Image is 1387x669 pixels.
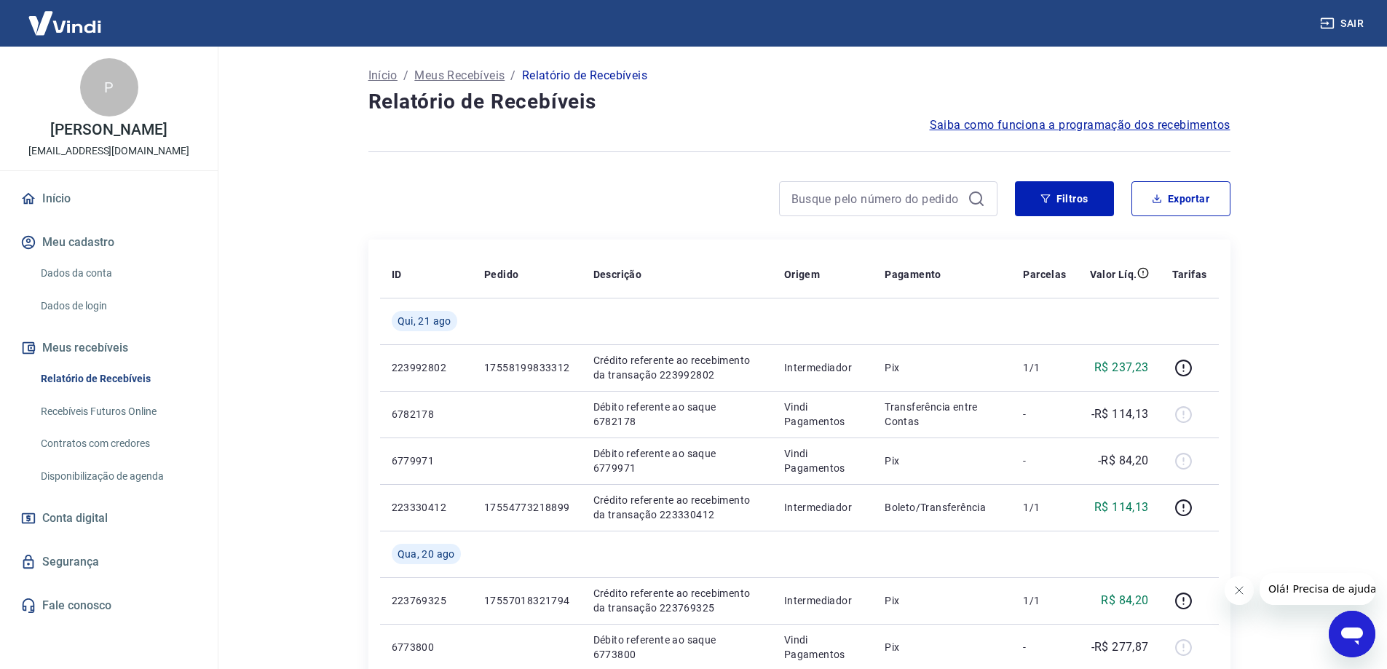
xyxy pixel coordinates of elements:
[593,446,761,475] p: Débito referente ao saque 6779971
[392,593,461,608] p: 223769325
[885,593,1000,608] p: Pix
[885,640,1000,654] p: Pix
[17,502,200,534] a: Conta digital
[784,446,861,475] p: Vindi Pagamentos
[593,493,761,522] p: Crédito referente ao recebimento da transação 223330412
[17,183,200,215] a: Início
[1172,267,1207,282] p: Tarifas
[35,429,200,459] a: Contratos com credores
[392,407,461,421] p: 6782178
[392,640,461,654] p: 6773800
[1023,454,1066,468] p: -
[17,226,200,258] button: Meu cadastro
[35,397,200,427] a: Recebíveis Futuros Online
[784,593,861,608] p: Intermediador
[791,188,962,210] input: Busque pelo número do pedido
[1015,181,1114,216] button: Filtros
[1023,640,1066,654] p: -
[1317,10,1370,37] button: Sair
[484,267,518,282] p: Pedido
[80,58,138,116] div: P
[17,546,200,578] a: Segurança
[368,87,1230,116] h4: Relatório de Recebíveis
[1023,593,1066,608] p: 1/1
[398,314,451,328] span: Qui, 21 ago
[484,593,570,608] p: 17557018321794
[784,400,861,429] p: Vindi Pagamentos
[17,1,112,45] img: Vindi
[593,633,761,662] p: Débito referente ao saque 6773800
[9,10,122,22] span: Olá! Precisa de ajuda?
[593,267,642,282] p: Descrição
[1329,611,1375,657] iframe: Botão para abrir a janela de mensagens
[35,364,200,394] a: Relatório de Recebíveis
[1131,181,1230,216] button: Exportar
[403,67,408,84] p: /
[593,400,761,429] p: Débito referente ao saque 6782178
[885,400,1000,429] p: Transferência entre Contas
[414,67,505,84] a: Meus Recebíveis
[392,500,461,515] p: 223330412
[1225,576,1254,605] iframe: Fechar mensagem
[930,116,1230,134] a: Saiba como funciona a programação dos recebimentos
[1094,499,1149,516] p: R$ 114,13
[35,291,200,321] a: Dados de login
[398,547,455,561] span: Qua, 20 ago
[484,500,570,515] p: 17554773218899
[1094,359,1149,376] p: R$ 237,23
[885,360,1000,375] p: Pix
[392,267,402,282] p: ID
[885,500,1000,515] p: Boleto/Transferência
[1023,360,1066,375] p: 1/1
[510,67,515,84] p: /
[1091,638,1149,656] p: -R$ 277,87
[885,267,941,282] p: Pagamento
[1098,452,1149,470] p: -R$ 84,20
[368,67,398,84] a: Início
[885,454,1000,468] p: Pix
[1091,405,1149,423] p: -R$ 114,13
[1101,592,1148,609] p: R$ 84,20
[50,122,167,138] p: [PERSON_NAME]
[522,67,647,84] p: Relatório de Recebíveis
[35,258,200,288] a: Dados da conta
[1260,573,1375,605] iframe: Mensagem da empresa
[1023,267,1066,282] p: Parcelas
[784,633,861,662] p: Vindi Pagamentos
[28,143,189,159] p: [EMAIL_ADDRESS][DOMAIN_NAME]
[42,508,108,529] span: Conta digital
[593,586,761,615] p: Crédito referente ao recebimento da transação 223769325
[784,267,820,282] p: Origem
[392,454,461,468] p: 6779971
[17,590,200,622] a: Fale conosco
[1023,500,1066,515] p: 1/1
[593,353,761,382] p: Crédito referente ao recebimento da transação 223992802
[1023,407,1066,421] p: -
[17,332,200,364] button: Meus recebíveis
[1090,267,1137,282] p: Valor Líq.
[392,360,461,375] p: 223992802
[484,360,570,375] p: 17558199833312
[784,360,861,375] p: Intermediador
[35,462,200,491] a: Disponibilização de agenda
[784,500,861,515] p: Intermediador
